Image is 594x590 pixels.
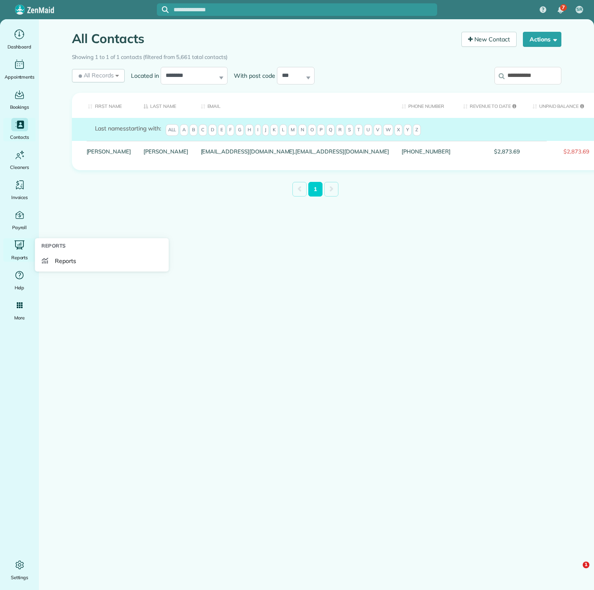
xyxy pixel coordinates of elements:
label: Located in [125,72,161,80]
span: P [317,124,325,136]
span: All [166,124,179,136]
svg: Focus search [162,6,169,13]
span: H [245,124,253,136]
span: Reports [55,257,76,265]
span: W [383,124,393,136]
a: Reports [3,238,36,262]
span: Last names [95,125,126,132]
span: Bookings [10,103,29,111]
span: Y [404,124,412,136]
span: Reports [41,242,66,250]
span: N [298,124,307,136]
a: [PERSON_NAME] [87,148,131,154]
span: Payroll [12,223,27,232]
span: L [279,124,287,136]
div: 7 unread notifications [552,1,569,19]
span: E [218,124,225,136]
span: 1 [583,562,589,568]
span: A [180,124,188,136]
span: M [288,124,297,136]
span: K [270,124,278,136]
th: Last Name: activate to sort column descending [137,93,195,118]
label: starting with: [95,124,161,133]
a: New Contact [461,32,517,47]
a: Contacts [3,118,36,141]
th: First Name: activate to sort column ascending [72,93,138,118]
a: Payroll [3,208,36,232]
span: I [255,124,261,136]
button: Focus search [157,6,169,13]
span: T [355,124,363,136]
span: Dashboard [8,43,31,51]
span: S [346,124,353,136]
a: [PERSON_NAME] [143,148,188,154]
label: With post code [228,72,277,80]
a: Settings [3,558,36,582]
span: 7 [562,4,565,11]
span: Cleaners [10,163,29,171]
th: Email: activate to sort column ascending [195,93,396,118]
th: Revenue to Date: activate to sort column ascending [457,93,526,118]
span: SR [576,6,582,13]
span: X [394,124,402,136]
span: Contacts [10,133,29,141]
span: D [208,124,217,136]
a: Cleaners [3,148,36,171]
span: Help [15,284,25,292]
span: Z [413,124,421,136]
iframe: Intercom live chat [566,562,586,582]
span: Q [326,124,335,136]
th: Phone number: activate to sort column ascending [395,93,456,118]
span: All Records [77,71,114,79]
a: Reports [38,253,165,268]
span: R [336,124,344,136]
div: Showing 1 to 1 of 1 contacts (filtered from 5,661 total contacts) [72,50,561,61]
span: J [262,124,269,136]
span: V [374,124,382,136]
button: Actions [523,32,561,47]
span: G [236,124,244,136]
a: Appointments [3,58,36,81]
span: Settings [11,573,28,582]
h1: All Contacts [72,32,456,46]
span: $2,873.69 [463,148,520,154]
span: C [199,124,207,136]
a: Invoices [3,178,36,202]
span: Invoices [11,193,28,202]
span: F [227,124,234,136]
a: 1 [308,182,323,197]
span: O [308,124,316,136]
span: B [189,124,197,136]
a: Bookings [3,88,36,111]
span: Appointments [5,73,35,81]
span: U [364,124,372,136]
a: Dashboard [3,28,36,51]
a: Help [3,268,36,292]
div: [EMAIL_ADDRESS][DOMAIN_NAME],[EMAIL_ADDRESS][DOMAIN_NAME] [195,141,396,162]
div: [PHONE_NUMBER] [395,141,456,162]
span: More [14,314,25,322]
span: $2,873.69 [533,148,589,154]
span: Reports [11,253,28,262]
